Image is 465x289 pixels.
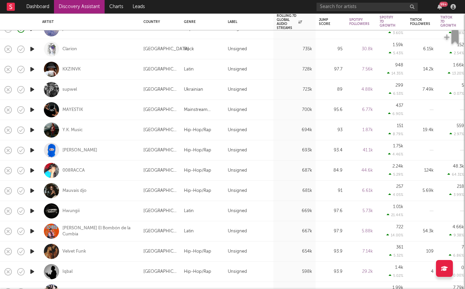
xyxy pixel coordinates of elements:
div: 21.44 % [387,213,403,217]
div: 19.4k [410,126,434,134]
div: Latin [184,65,194,74]
div: 14.2k [410,65,434,74]
div: 6.53 % [389,91,403,96]
div: Genre [184,20,218,24]
div: 4 [410,268,434,276]
div: Unsigned [228,268,247,276]
div: [GEOGRAPHIC_DATA] [143,167,177,175]
div: 7.14k [349,248,373,256]
div: Unsigned [228,86,247,94]
div: [GEOGRAPHIC_DATA] [143,248,177,256]
div: 54.3k [410,227,434,235]
div: 97.6 [319,207,343,215]
div: 14.00 % [386,233,403,237]
div: 151 [397,124,403,128]
div: 728k [277,65,312,74]
div: 14.35 % [387,71,403,76]
div: [GEOGRAPHIC_DATA] [143,227,177,235]
div: Unsigned [228,45,247,53]
a: Y.K. Music [62,127,83,133]
div: Latin [184,207,194,215]
div: 0.07 % [449,91,464,96]
div: 97.7 [319,65,343,74]
div: Hip-Hop/Rap [184,167,211,175]
div: 2.97 % [449,132,464,136]
div: 687k [277,167,312,175]
a: [PERSON_NAME] El Bombón de la Cumbia [62,225,135,237]
div: 681k [277,187,312,195]
div: 7.49k [410,86,434,94]
div: Hip-Hop/Rap [184,126,211,134]
div: 9.38 % [449,233,464,237]
div: [GEOGRAPHIC_DATA] [143,268,177,276]
div: 93.9 [319,248,343,256]
div: 124k [410,167,434,175]
div: 44.6k [349,167,373,175]
div: 7.56k [349,65,373,74]
div: 6.15k [410,45,434,53]
div: 700k [277,106,312,114]
div: 93.9 [319,268,343,276]
div: 93.4 [319,146,343,154]
div: 30.8k [349,45,373,53]
a: KXZINVK [62,66,81,73]
a: MAYESTIK [62,107,83,113]
div: Mauvais djo [62,188,86,194]
div: Jump Score [319,18,332,26]
div: Tiktok Followers [410,18,430,26]
div: 5.02 % [389,273,403,278]
div: 89 [319,86,343,94]
div: 3.99 % [449,193,464,197]
div: 5.73k [349,207,373,215]
a: Velvet Funk [62,249,86,255]
div: supwel [62,87,77,93]
div: 735k [277,45,312,53]
div: 5.43 % [389,51,403,55]
button: 99+ [437,4,442,9]
div: 97.9 [319,227,343,235]
div: Hip-Hop/Rap [184,248,211,256]
div: 4.05 % [388,193,403,197]
div: Unsigned [228,126,247,134]
div: 667k [277,227,312,235]
div: Artist [42,20,133,24]
div: Label [228,20,267,24]
div: Mainstream Electronic [184,106,221,114]
div: Ukrainian [184,86,203,94]
div: 99 + [439,2,448,7]
div: [GEOGRAPHIC_DATA] [143,45,189,53]
div: 722 [396,225,403,229]
div: 95 [319,45,343,53]
div: 64.31 % [447,172,464,177]
div: Hwungii [62,208,80,214]
div: Unsigned [228,106,247,114]
div: 1.87k [349,126,373,134]
div: 109 [410,248,434,256]
div: Clarion [62,46,77,52]
div: Hip-Hop/Rap [184,146,211,154]
div: [GEOGRAPHIC_DATA] [143,86,177,94]
a: Iqbal [62,269,73,275]
input: Search for artists [317,3,418,11]
div: 1.4k [395,265,403,270]
div: Country [143,20,174,24]
div: 6.77k [349,106,373,114]
div: 29.2k [349,268,373,276]
div: 559 [457,124,464,128]
div: Unsigned [228,227,247,235]
div: 669k [277,207,312,215]
div: 91 [319,187,343,195]
div: Unsigned [228,248,247,256]
div: 0.00 % [453,274,464,278]
div: 4.66k [453,225,464,229]
div: 299 [395,83,403,88]
div: 13.20 % [448,71,464,76]
div: [GEOGRAPHIC_DATA] [143,187,177,195]
div: 1.59k [393,43,403,47]
div: 1.75k [393,144,403,148]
